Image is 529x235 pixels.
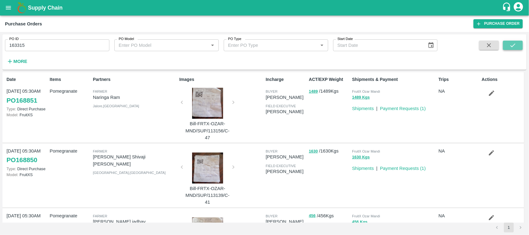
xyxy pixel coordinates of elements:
[266,90,277,93] span: buyer
[318,41,326,49] button: Open
[7,166,16,171] span: Type:
[7,172,18,177] span: Model:
[50,76,90,83] p: Items
[352,154,370,161] button: 1630 Kgs
[309,88,350,95] p: / 1489 Kgs
[7,148,47,154] p: [DATE] 05:30AM
[179,76,263,83] p: Images
[266,149,277,153] span: buyer
[352,166,374,171] a: Shipments
[7,112,47,118] p: FruitXS
[7,172,47,178] p: FruitXS
[28,3,502,12] a: Supply Chain
[93,90,107,93] span: Farmer
[309,148,318,155] button: 1630
[7,76,47,83] p: Date
[93,149,107,153] span: Farmer
[439,148,479,154] p: NA
[93,104,139,108] span: Jalore , [GEOGRAPHIC_DATA]
[1,1,15,15] button: open drawer
[7,166,47,172] p: Direct Purchase
[266,168,306,175] p: [PERSON_NAME]
[7,88,47,95] p: [DATE] 05:30AM
[5,39,109,51] input: Enter PO ID
[5,56,29,67] button: More
[266,76,306,83] p: Incharge
[50,212,90,219] p: Pomegranate
[5,20,42,28] div: Purchase Orders
[352,106,374,111] a: Shipments
[7,95,37,106] a: PO168851
[309,212,350,219] p: / 456 Kgs
[228,37,241,42] label: PO Type
[266,164,296,168] span: field executive
[474,19,523,28] a: Purchase Order
[7,113,18,117] span: Model:
[439,88,479,95] p: NA
[50,88,90,95] p: Pomegranate
[226,41,316,49] input: Enter PO Type
[352,149,380,153] span: FruitX Ozar Mandi
[309,76,350,83] p: ACT/EXP Weight
[380,106,426,111] a: Payment Requests (1)
[266,218,306,225] p: [PERSON_NAME]
[374,103,377,112] div: |
[209,41,217,49] button: Open
[266,214,277,218] span: buyer
[482,76,522,83] p: Actions
[309,88,318,95] button: 1489
[309,148,350,155] p: / 1630 Kgs
[333,39,423,51] input: Start Date
[266,108,306,115] p: [PERSON_NAME]
[352,76,436,83] p: Shipments & Payment
[93,153,177,167] p: [PERSON_NAME] Shivaji [PERSON_NAME]
[266,104,296,108] span: field executive
[425,39,437,51] button: Choose date
[7,219,37,230] a: PO168849
[93,94,177,101] p: Naringa Ram
[15,2,28,14] img: logo
[266,94,306,101] p: [PERSON_NAME]
[309,212,316,219] button: 456
[184,120,231,141] p: Bill-FRTX-OZAR-MND/SUP/113156/C-47
[9,37,19,42] label: PO ID
[502,2,513,13] div: customer-support
[93,76,177,83] p: Partners
[439,212,479,219] p: NA
[7,212,47,219] p: [DATE] 05:30AM
[439,76,479,83] p: Trips
[7,154,37,166] a: PO168850
[7,107,16,111] span: Type:
[266,153,306,160] p: [PERSON_NAME]
[513,1,524,14] div: account of current user
[28,5,63,11] b: Supply Chain
[93,214,107,218] span: Farmer
[504,223,514,233] button: page 1
[184,185,231,206] p: Bill-FRTX-OZAR-MND/SUP/113139/C-41
[116,41,207,49] input: Enter PO Model
[93,171,166,175] span: [GEOGRAPHIC_DATA] , [GEOGRAPHIC_DATA]
[352,214,380,218] span: FruitX Ozar Mandi
[7,106,47,112] p: Direct Purchase
[352,219,368,226] button: 456 Kgs
[352,90,380,93] span: FruitX Ozar Mandi
[50,148,90,154] p: Pomegranate
[337,37,353,42] label: Start Date
[374,162,377,172] div: |
[491,223,527,233] nav: pagination navigation
[119,37,134,42] label: PO Model
[352,94,370,101] button: 1489 Kgs
[93,218,177,225] p: [PERSON_NAME] jadhav
[380,166,426,171] a: Payment Requests (1)
[13,59,27,64] strong: More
